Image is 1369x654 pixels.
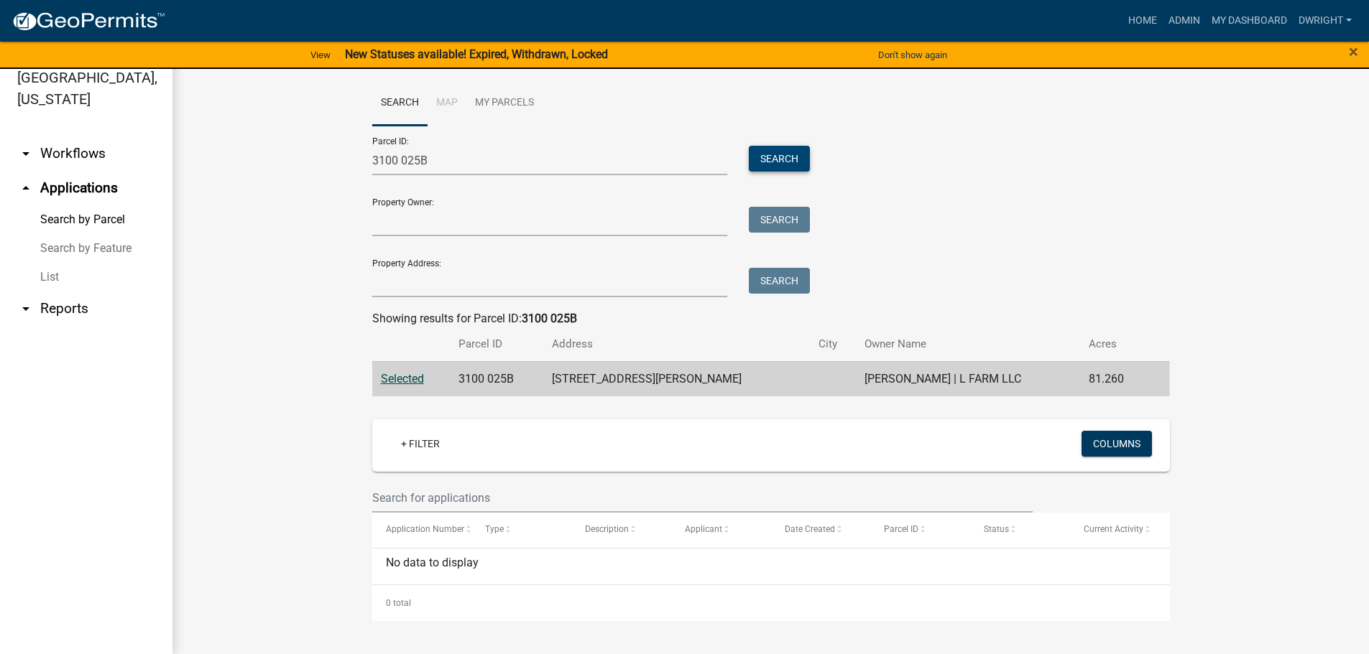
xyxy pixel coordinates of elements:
th: Parcel ID [450,327,543,361]
td: 81.260 [1080,361,1148,396]
datatable-header-cell: Type [471,513,571,547]
th: Acres [1080,327,1148,361]
div: No data to display [372,548,1170,584]
datatable-header-cell: Current Activity [1070,513,1170,547]
a: Search [372,80,428,126]
a: My Parcels [466,80,543,126]
td: [PERSON_NAME] | L FARM LLC [856,361,1080,396]
span: Date Created [785,524,835,534]
button: Don't show again [872,43,953,67]
i: arrow_drop_down [17,145,34,162]
span: Parcel ID [884,524,918,534]
i: arrow_drop_up [17,179,34,197]
datatable-header-cell: Description [571,513,671,547]
span: Type [485,524,504,534]
a: My Dashboard [1206,7,1293,34]
th: City [810,327,856,361]
button: Close [1349,43,1358,60]
datatable-header-cell: Application Number [372,513,472,547]
th: Owner Name [856,327,1080,361]
a: View [305,43,336,67]
span: Status [984,524,1009,534]
div: Showing results for Parcel ID: [372,310,1170,327]
a: Admin [1163,7,1206,34]
input: Search for applications [372,483,1033,513]
button: Columns [1082,431,1152,457]
i: arrow_drop_down [17,300,34,317]
button: Search [749,207,810,233]
span: Application Number [386,524,464,534]
datatable-header-cell: Parcel ID [870,513,970,547]
span: Applicant [685,524,722,534]
a: Home [1123,7,1163,34]
span: × [1349,42,1358,62]
a: Dwright [1293,7,1358,34]
strong: 3100 025B [522,312,577,325]
datatable-header-cell: Applicant [671,513,771,547]
a: Selected [381,372,424,386]
th: Address [543,327,810,361]
button: Search [749,268,810,294]
div: 0 total [372,585,1170,621]
datatable-header-cell: Date Created [771,513,871,547]
td: 3100 025B [450,361,543,396]
button: Search [749,146,810,172]
a: + Filter [390,431,451,457]
td: [STREET_ADDRESS][PERSON_NAME] [543,361,810,396]
span: Current Activity [1084,524,1143,534]
strong: New Statuses available! Expired, Withdrawn, Locked [345,47,608,61]
datatable-header-cell: Status [970,513,1070,547]
span: Description [585,524,629,534]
